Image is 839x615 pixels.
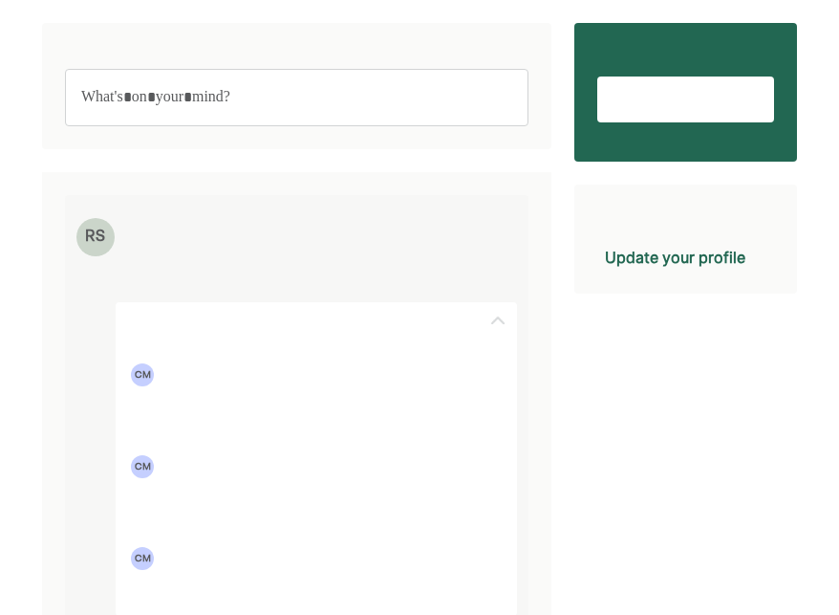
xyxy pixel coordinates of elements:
[605,246,745,269] div: Update your profile
[131,363,154,386] div: CM
[65,69,528,126] div: Rich Text Editor. Editing area: main
[76,218,115,256] div: RS
[131,547,154,570] div: CM
[131,455,154,478] div: CM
